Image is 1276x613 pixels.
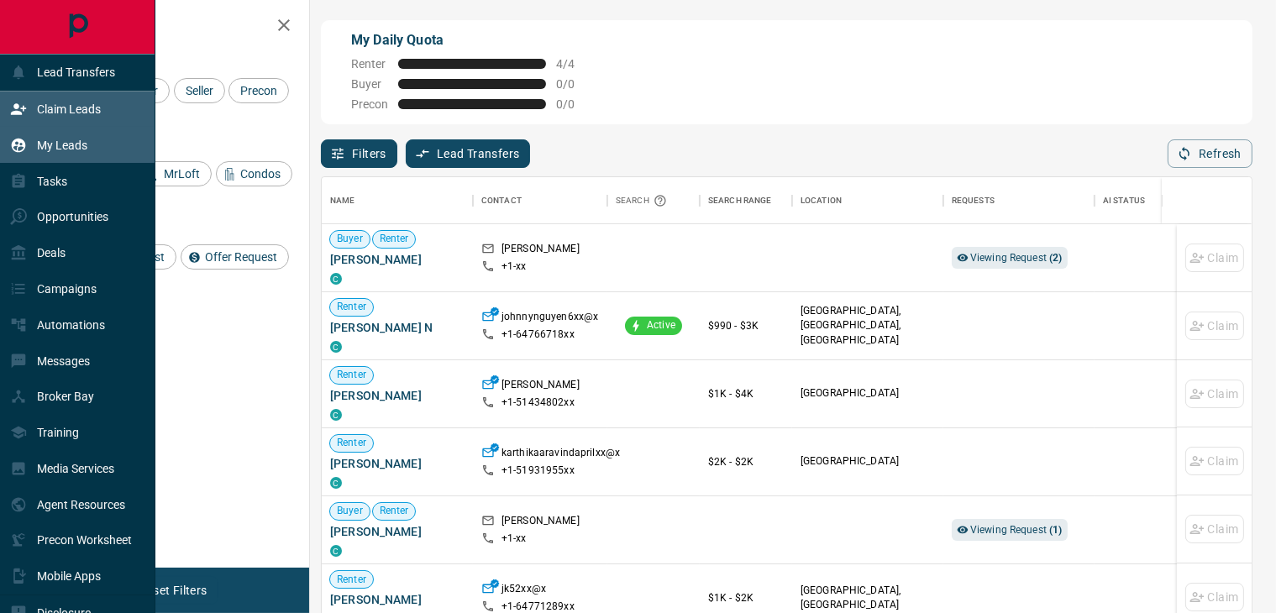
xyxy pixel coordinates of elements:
[708,454,784,469] p: $2K - $2K
[330,232,370,246] span: Buyer
[330,341,342,353] div: condos.ca
[616,177,671,224] div: Search
[180,84,219,97] span: Seller
[234,84,283,97] span: Precon
[330,436,373,450] span: Renter
[330,523,465,540] span: [PERSON_NAME]
[351,57,388,71] span: Renter
[1103,177,1145,224] div: AI Status
[330,177,355,224] div: Name
[330,455,465,472] span: [PERSON_NAME]
[801,386,935,401] p: [GEOGRAPHIC_DATA]
[501,242,580,259] p: [PERSON_NAME]
[330,504,370,518] span: Buyer
[330,545,342,557] div: condos.ca
[351,30,593,50] p: My Daily Quota
[501,378,580,396] p: [PERSON_NAME]
[970,252,1063,264] span: Viewing Request
[501,514,580,532] p: [PERSON_NAME]
[228,78,289,103] div: Precon
[330,368,373,382] span: Renter
[943,177,1095,224] div: Requests
[158,167,206,181] span: MrLoft
[640,318,682,333] span: Active
[330,573,373,587] span: Renter
[700,177,792,224] div: Search Range
[801,304,935,347] p: [GEOGRAPHIC_DATA], [GEOGRAPHIC_DATA], [GEOGRAPHIC_DATA]
[199,250,283,264] span: Offer Request
[708,590,784,605] p: $1K - $2K
[556,57,593,71] span: 4 / 4
[501,446,620,464] p: karthikaaravindaprilxx@x
[556,97,593,111] span: 0 / 0
[373,504,416,518] span: Renter
[708,386,784,401] p: $1K - $4K
[952,247,1068,269] div: Viewing Request (2)
[330,387,465,404] span: [PERSON_NAME]
[801,454,935,469] p: [GEOGRAPHIC_DATA]
[174,78,225,103] div: Seller
[322,177,473,224] div: Name
[351,97,388,111] span: Precon
[406,139,531,168] button: Lead Transfers
[373,232,416,246] span: Renter
[234,167,286,181] span: Condos
[181,244,289,270] div: Offer Request
[501,582,546,600] p: jk52xx@x
[501,532,527,546] p: +1- xx
[330,591,465,608] span: [PERSON_NAME]
[708,177,772,224] div: Search Range
[501,464,575,478] p: +1- 51931955xx
[501,327,575,342] p: +1- 64766718xx
[473,177,607,224] div: Contact
[792,177,943,224] div: Location
[321,139,397,168] button: Filters
[1049,524,1062,536] strong: ( 1 )
[330,300,373,314] span: Renter
[952,519,1068,541] div: Viewing Request (1)
[501,310,598,327] p: johnnynguyen6xx@x
[330,319,465,336] span: [PERSON_NAME] N
[139,161,212,186] div: MrLoft
[128,576,218,605] button: Reset Filters
[330,251,465,268] span: [PERSON_NAME]
[801,584,935,612] p: [GEOGRAPHIC_DATA], [GEOGRAPHIC_DATA]
[330,409,342,421] div: condos.ca
[351,77,388,91] span: Buyer
[1049,252,1062,264] strong: ( 2 )
[501,259,527,274] p: +1- xx
[330,477,342,489] div: condos.ca
[216,161,292,186] div: Condos
[330,273,342,285] div: condos.ca
[708,318,784,333] p: $990 - $3K
[556,77,593,91] span: 0 / 0
[952,177,995,224] div: Requests
[801,177,842,224] div: Location
[54,17,292,37] h2: Filters
[1168,139,1252,168] button: Refresh
[970,524,1063,536] span: Viewing Request
[481,177,522,224] div: Contact
[501,396,575,410] p: +1- 51434802xx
